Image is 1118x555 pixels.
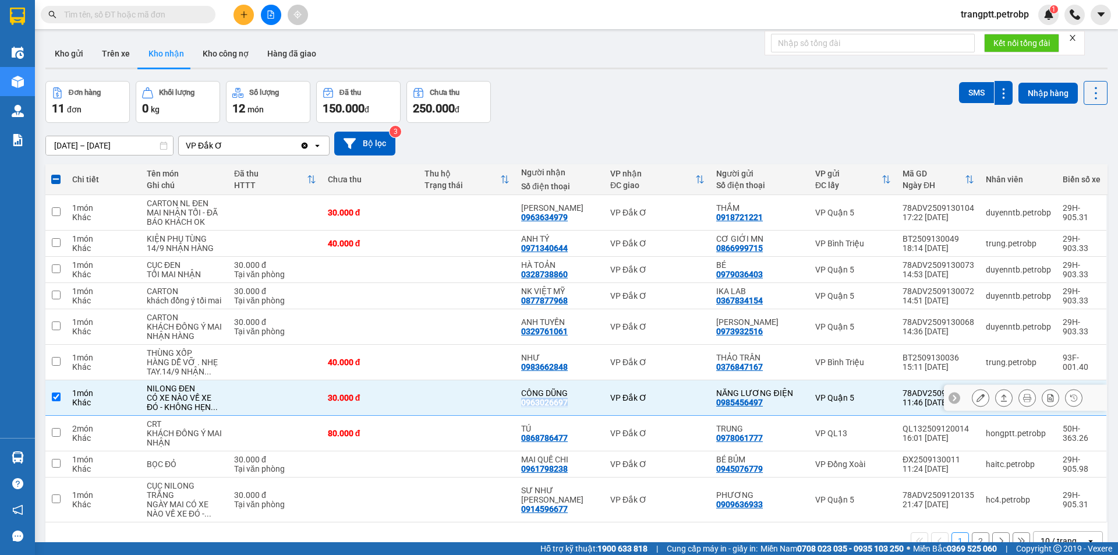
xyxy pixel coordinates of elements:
[995,389,1013,406] div: Giao hàng
[656,542,658,555] span: |
[1091,5,1111,25] button: caret-down
[267,10,275,19] span: file-add
[521,424,599,433] div: TÚ
[12,478,23,489] span: question-circle
[224,140,225,151] input: Selected VP Đắk Ơ.
[1018,83,1078,104] button: Nhập hàng
[716,433,763,443] div: 0978061777
[815,429,891,438] div: VP QL13
[610,291,705,301] div: VP Đắk Ơ
[521,353,599,362] div: NHƯ
[234,464,316,473] div: Tại văn phòng
[610,181,695,190] div: ĐC giao
[986,175,1051,184] div: Nhân viên
[72,362,135,372] div: Khác
[288,5,308,25] button: aim
[716,213,763,222] div: 0918721221
[521,203,599,213] div: CAO NGUYÊN
[610,208,705,217] div: VP Đắk Ơ
[72,296,135,305] div: Khác
[72,243,135,253] div: Khác
[986,429,1051,438] div: hongptt.petrobp
[72,260,135,270] div: 1 món
[913,542,997,555] span: Miền Bắc
[903,203,974,213] div: 78ADV2509130104
[903,169,965,178] div: Mã GD
[521,388,599,398] div: CÔNG DŨNG
[12,531,23,542] span: message
[1053,545,1062,553] span: copyright
[521,398,568,407] div: 0963026697
[232,101,245,115] span: 12
[52,101,65,115] span: 11
[716,500,763,509] div: 0909636933
[147,260,222,270] div: CỤC ĐEN
[328,429,413,438] div: 80.000 đ
[716,169,804,178] div: Người gửi
[72,234,135,243] div: 1 món
[903,270,974,279] div: 14:53 [DATE]
[1063,424,1101,443] div: 50H-363.26
[147,181,222,190] div: Ghi chú
[604,164,710,195] th: Toggle SortBy
[328,393,413,402] div: 30.000 đ
[293,10,302,19] span: aim
[521,182,599,191] div: Số điện thoại
[716,455,804,464] div: BÉ BỦM
[226,81,310,123] button: Số lượng12món
[1063,234,1101,253] div: 29H-903.33
[521,287,599,296] div: NK VIỆT MỸ
[247,105,264,114] span: món
[147,358,222,376] div: HÀNG DỄ VỠ . NHẸ TAY.14/9 NHẬN HÀNG
[903,500,974,509] div: 21:47 [DATE]
[147,199,222,208] div: CARTON NL ĐEN
[716,490,804,500] div: PHƯƠNG
[406,81,491,123] button: Chưa thu250.000đ
[313,141,322,150] svg: open
[903,424,974,433] div: QL132509120014
[610,322,705,331] div: VP Đắk Ơ
[1063,175,1101,184] div: Biển số xe
[716,260,804,270] div: BÉ
[147,208,222,227] div: MAI NHẬN TỐI - ĐÃ BÁO KHÁCH OK
[455,105,459,114] span: đ
[204,509,211,518] span: ...
[610,239,705,248] div: VP Đắk Ơ
[12,134,24,146] img: solution-icon
[1063,287,1101,305] div: 29H-903.33
[193,40,258,68] button: Kho công nợ
[521,455,599,464] div: MAI QUẾ CHI
[1041,535,1077,547] div: 10 / trang
[972,532,989,550] button: 2
[147,322,222,341] div: KHÁCH ĐỒNG Ý MAI NHẬN HÀNG
[610,393,705,402] div: VP Đắk Ơ
[1006,542,1007,555] span: |
[903,287,974,296] div: 78ADV2509130072
[986,322,1051,331] div: duyenntb.petrobp
[147,384,222,393] div: NILONG ĐEN
[903,490,974,500] div: 78ADV2509120135
[69,89,101,97] div: Đơn hàng
[984,34,1059,52] button: Kết nối tổng đài
[1069,34,1077,42] span: close
[72,175,135,184] div: Chi tiết
[323,101,365,115] span: 150.000
[1063,203,1101,222] div: 29H-905.31
[610,169,695,178] div: VP nhận
[240,10,248,19] span: plus
[716,388,804,398] div: NĂNG LƯƠNG ĐIỆN
[815,208,891,217] div: VP Quận 5
[204,367,211,376] span: ...
[903,398,974,407] div: 11:46 [DATE]
[521,296,568,305] div: 0877877968
[897,164,980,195] th: Toggle SortBy
[903,388,974,398] div: 78ADV2509130043
[72,433,135,443] div: Khác
[211,402,218,412] span: ...
[959,82,994,103] button: SMS
[136,81,220,123] button: Khối lượng0kg
[1063,455,1101,473] div: 29H-905.98
[521,234,599,243] div: ANH TÝ
[815,322,891,331] div: VP Quận 5
[521,504,568,514] div: 0914596677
